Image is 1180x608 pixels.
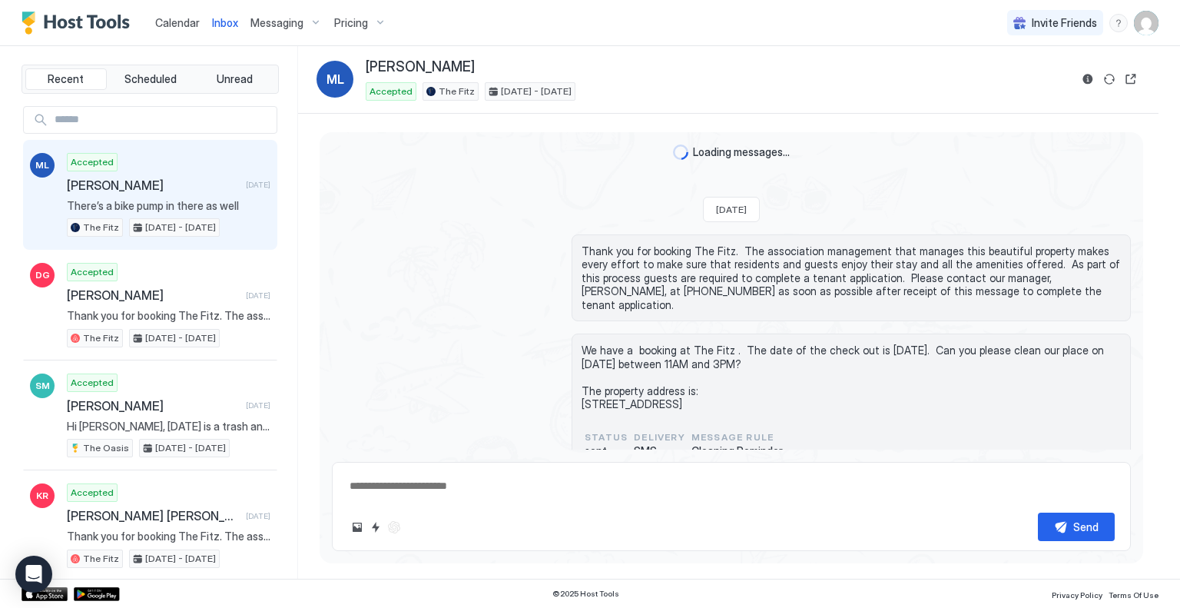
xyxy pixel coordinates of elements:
span: Calendar [155,16,200,29]
span: [DATE] - [DATE] [145,221,216,234]
a: Host Tools Logo [22,12,137,35]
span: The Fitz [83,552,119,566]
a: Google Play Store [74,587,120,601]
div: menu [1109,14,1128,32]
div: tab-group [22,65,279,94]
button: Upload image [348,518,366,537]
span: The Fitz [83,221,119,234]
span: The Fitz [439,85,475,98]
button: Scheduled [110,68,191,90]
span: Terms Of Use [1109,590,1158,600]
span: KR [36,489,48,503]
span: Scheduled [124,72,177,86]
span: [DATE] [716,204,747,215]
span: [DATE] [246,180,270,190]
span: [PERSON_NAME] [PERSON_NAME] [67,508,240,523]
span: [DATE] [246,400,270,410]
span: [DATE] - [DATE] [145,331,216,345]
span: [DATE] - [DATE] [145,552,216,566]
span: Message Rule [691,430,783,444]
div: Send [1073,519,1099,535]
span: Accepted [71,376,114,390]
span: The Fitz [83,331,119,345]
span: [DATE] - [DATE] [501,85,572,98]
button: Send [1038,513,1115,541]
span: Accepted [71,486,114,500]
span: DG [35,268,50,282]
span: ML [35,158,49,172]
span: Accepted [370,85,413,98]
a: Privacy Policy [1052,586,1102,602]
span: status [585,430,628,444]
span: Messaging [250,16,303,30]
span: Thank you for booking The Fitz. The association management that manages this beautiful property m... [67,530,270,543]
button: Sync reservation [1100,70,1119,88]
span: [DATE] [246,291,270,301]
button: Unread [194,68,275,90]
span: Accepted [71,265,114,279]
span: [PERSON_NAME] [67,398,240,414]
span: ML [326,70,344,88]
span: Loading messages... [693,145,790,159]
a: Inbox [212,15,238,31]
span: Inbox [212,16,238,29]
span: Pricing [334,16,368,30]
span: There’s a bike pump in there as well [67,199,270,213]
span: Cleaning Reminder [691,444,783,458]
div: loading [673,145,688,160]
a: App Store [22,587,68,601]
span: sent [585,444,628,458]
span: Recent [48,72,84,86]
span: Delivery [634,430,685,444]
input: Input Field [48,107,277,133]
div: Open Intercom Messenger [15,556,52,593]
span: [PERSON_NAME] [67,287,240,303]
span: [DATE] - [DATE] [155,441,226,455]
span: SM [35,379,50,393]
a: Terms Of Use [1109,586,1158,602]
span: Unread [217,72,253,86]
span: The Oasis [83,441,129,455]
button: Open reservation [1122,70,1140,88]
a: Calendar [155,15,200,31]
span: [DATE] [246,511,270,521]
button: Quick reply [366,518,385,537]
span: We have a booking at The Fitz . The date of the check out is [DATE]. Can you please clean our pla... [582,344,1121,411]
span: Privacy Policy [1052,590,1102,600]
button: Reservation information [1079,70,1097,88]
span: [PERSON_NAME] [67,178,240,193]
span: Accepted [71,155,114,169]
span: Thank you for booking The Fitz. The association management that manages this beautiful property m... [67,309,270,323]
span: © 2025 Host Tools [552,589,619,599]
span: Hi [PERSON_NAME], [DATE] is a trash and recycling pick-up day. If you're able, please bring the t... [67,420,270,434]
span: Thank you for booking The Fitz. The association management that manages this beautiful property m... [582,244,1121,312]
span: SMS [634,444,685,458]
span: Invite Friends [1032,16,1097,30]
div: User profile [1134,11,1158,35]
button: Recent [25,68,107,90]
span: [PERSON_NAME] [366,58,475,76]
